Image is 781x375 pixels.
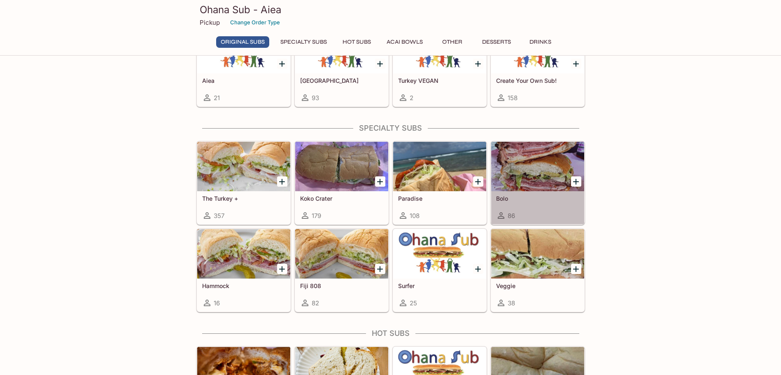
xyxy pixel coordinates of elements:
div: Surfer [393,229,486,279]
div: Koko Crater [295,142,388,191]
p: Pickup [200,19,220,26]
h5: Aiea [202,77,285,84]
h5: The Turkey + [202,195,285,202]
a: Create Your Own Sub!158 [491,23,585,107]
a: Surfer25 [393,229,487,312]
button: Add Surfer [473,264,483,274]
span: 38 [508,299,515,307]
div: Turkey VEGAN [393,24,486,73]
span: 82 [312,299,319,307]
button: Add Aiea [277,59,287,69]
div: Veggie [491,229,584,279]
h5: Koko Crater [300,195,383,202]
button: Add Fiji 808 [375,264,385,274]
span: 158 [508,94,518,102]
span: 16 [214,299,220,307]
a: Bolo86 [491,141,585,225]
a: Veggie38 [491,229,585,312]
button: Desserts [478,36,515,48]
button: Add Bolo [571,176,581,187]
button: Original Subs [216,36,269,48]
button: Add The Turkey + [277,176,287,187]
h5: Bolo [496,195,579,202]
button: Hot Subs [338,36,375,48]
a: The Turkey +357 [197,141,291,225]
button: Other [434,36,471,48]
a: Fiji 80882 [295,229,389,312]
a: Turkey VEGAN2 [393,23,487,107]
button: Add Hammock [277,264,287,274]
span: 21 [214,94,220,102]
span: 179 [312,212,321,220]
button: Add Paradise [473,176,483,187]
span: 108 [410,212,420,220]
h5: Surfer [398,282,481,289]
button: Add Create Your Own Sub! [571,59,581,69]
span: 25 [410,299,417,307]
button: Drinks [522,36,559,48]
a: Koko Crater179 [295,141,389,225]
button: Add Turkey [375,59,385,69]
h4: Specialty Subs [196,124,585,133]
h5: [GEOGRAPHIC_DATA] [300,77,383,84]
div: Create Your Own Sub! [491,24,584,73]
div: Paradise [393,142,486,191]
span: 86 [508,212,515,220]
span: 2 [410,94,413,102]
div: Fiji 808 [295,229,388,279]
button: Add Turkey VEGAN [473,59,483,69]
h5: Fiji 808 [300,282,383,289]
span: 357 [214,212,224,220]
div: Hammock [197,229,290,279]
div: The Turkey + [197,142,290,191]
h4: Hot Subs [196,329,585,338]
a: Aiea21 [197,23,291,107]
a: Paradise108 [393,141,487,225]
a: [GEOGRAPHIC_DATA]93 [295,23,389,107]
h3: Ohana Sub - Aiea [200,3,582,16]
div: Bolo [491,142,584,191]
button: Change Order Type [226,16,284,29]
span: 93 [312,94,319,102]
a: Hammock16 [197,229,291,312]
h5: Hammock [202,282,285,289]
button: Acai Bowls [382,36,427,48]
div: Aiea [197,24,290,73]
h5: Paradise [398,195,481,202]
h5: Create Your Own Sub! [496,77,579,84]
div: Turkey [295,24,388,73]
button: Add Veggie [571,264,581,274]
h5: Turkey VEGAN [398,77,481,84]
h5: Veggie [496,282,579,289]
button: Add Koko Crater [375,176,385,187]
button: Specialty Subs [276,36,331,48]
